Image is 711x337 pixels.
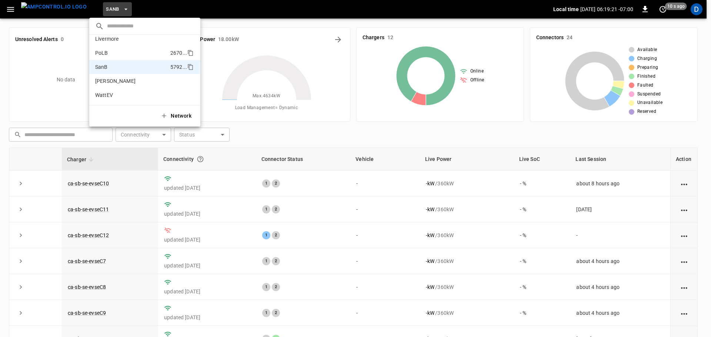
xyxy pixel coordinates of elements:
[95,77,170,85] p: [PERSON_NAME]
[95,91,167,99] p: WattEV
[156,108,197,124] button: Network
[187,48,195,57] div: copy
[95,63,167,71] p: SanB
[95,35,168,43] p: Livermore
[95,49,167,57] p: PoLB
[187,63,195,71] div: copy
